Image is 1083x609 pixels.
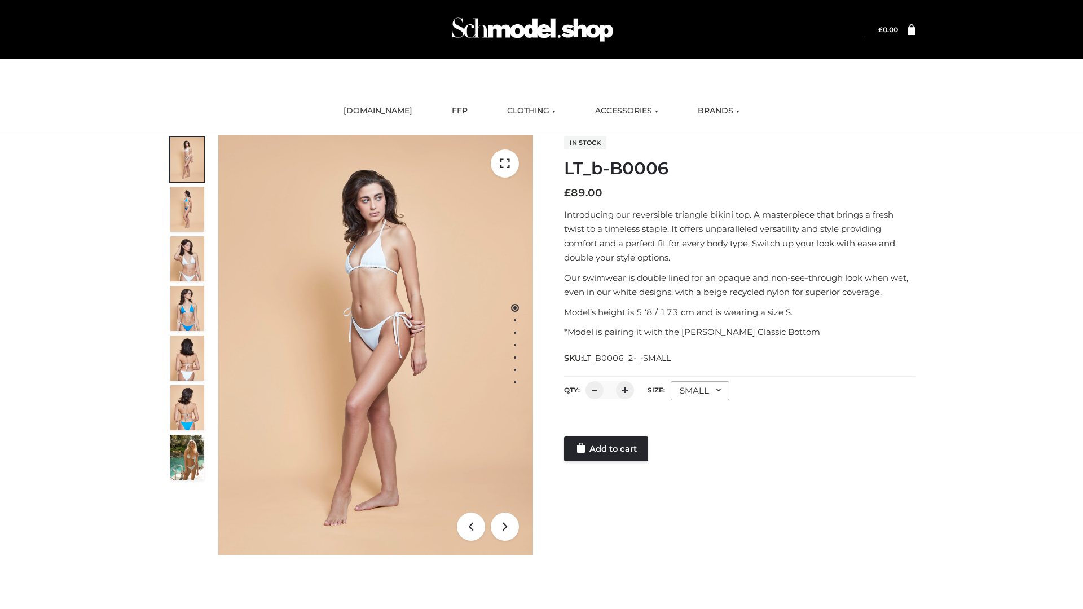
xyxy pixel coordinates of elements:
[878,25,898,34] a: £0.00
[564,271,915,299] p: Our swimwear is double lined for an opaque and non-see-through look when wet, even in our white d...
[443,99,476,123] a: FFP
[648,386,665,394] label: Size:
[564,187,602,199] bdi: 89.00
[170,187,204,232] img: ArielClassicBikiniTop_CloudNine_AzureSky_OW114ECO_2-scaled.jpg
[218,135,533,555] img: ArielClassicBikiniTop_CloudNine_AzureSky_OW114ECO_1
[170,385,204,430] img: ArielClassicBikiniTop_CloudNine_AzureSky_OW114ECO_8-scaled.jpg
[689,99,748,123] a: BRANDS
[564,325,915,339] p: *Model is pairing it with the [PERSON_NAME] Classic Bottom
[170,286,204,331] img: ArielClassicBikiniTop_CloudNine_AzureSky_OW114ECO_4-scaled.jpg
[564,208,915,265] p: Introducing our reversible triangle bikini top. A masterpiece that brings a fresh twist to a time...
[564,158,915,179] h1: LT_b-B0006
[335,99,421,123] a: [DOMAIN_NAME]
[878,25,883,34] span: £
[170,236,204,281] img: ArielClassicBikiniTop_CloudNine_AzureSky_OW114ECO_3-scaled.jpg
[170,336,204,381] img: ArielClassicBikiniTop_CloudNine_AzureSky_OW114ECO_7-scaled.jpg
[564,136,606,149] span: In stock
[448,7,617,52] img: Schmodel Admin 964
[564,386,580,394] label: QTY:
[671,381,729,400] div: SMALL
[564,436,648,461] a: Add to cart
[878,25,898,34] bdi: 0.00
[564,187,571,199] span: £
[587,99,667,123] a: ACCESSORIES
[583,353,671,363] span: LT_B0006_2-_-SMALL
[499,99,564,123] a: CLOTHING
[170,435,204,480] img: Arieltop_CloudNine_AzureSky2.jpg
[564,305,915,320] p: Model’s height is 5 ‘8 / 173 cm and is wearing a size S.
[564,351,672,365] span: SKU:
[170,137,204,182] img: ArielClassicBikiniTop_CloudNine_AzureSky_OW114ECO_1-scaled.jpg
